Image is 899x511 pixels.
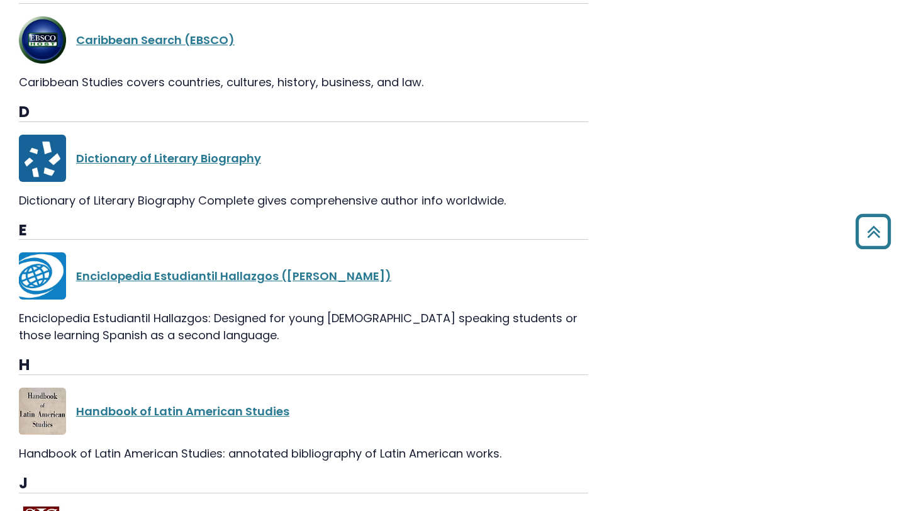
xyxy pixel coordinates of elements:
[19,192,588,209] div: Dictionary of Literary Biography Complete gives comprehensive author info worldwide.
[19,445,588,462] div: Handbook of Latin American Studies: annotated bibliography of Latin American works.
[19,310,588,344] p: Enciclopedia Estudiantil Hallazgos: Designed for young [DEMOGRAPHIC_DATA] speaking students or th...
[19,103,588,122] h3: D
[76,268,391,284] a: Enciclopedia Estudiantil Hallazgos ([PERSON_NAME])
[76,32,235,48] a: Caribbean Search (EBSCO)
[76,150,261,166] a: Dictionary of Literary Biography
[19,474,588,493] h3: J
[19,222,588,240] h3: E
[76,403,289,419] a: Handbook of Latin American Studies
[19,74,588,91] div: Caribbean Studies covers countries, cultures, history, business, and law.
[851,220,896,243] a: Back to Top
[19,356,588,375] h3: H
